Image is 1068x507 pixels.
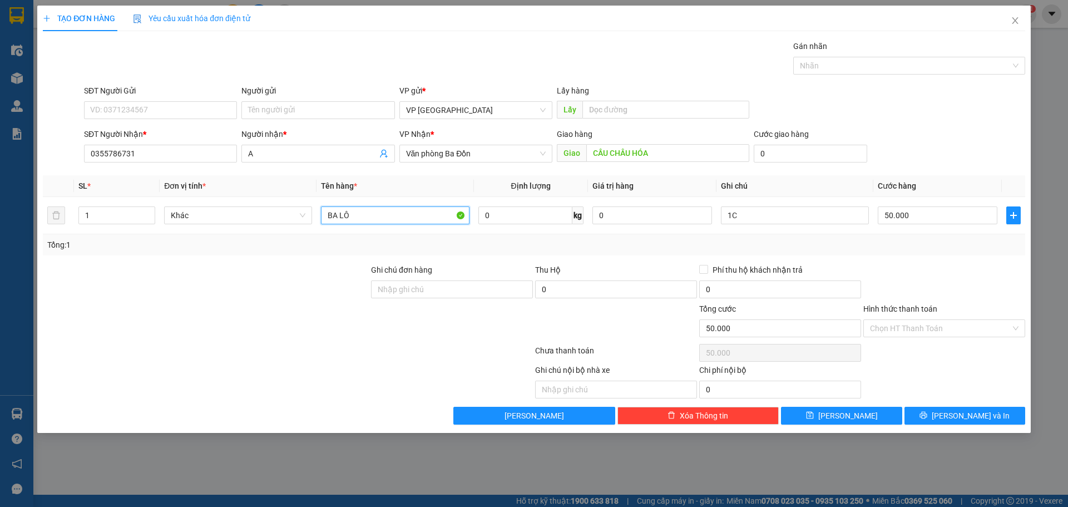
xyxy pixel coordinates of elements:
[84,85,237,97] div: SĐT Người Gửi
[43,14,51,22] span: plus
[919,411,927,420] span: printer
[371,280,533,298] input: Ghi chú đơn hàng
[904,407,1025,425] button: printer[PERSON_NAME] và In
[505,410,564,422] span: [PERSON_NAME]
[557,101,582,119] span: Lấy
[680,410,728,422] span: Xóa Thông tin
[708,264,807,276] span: Phí thu hộ khách nhận trả
[399,85,552,97] div: VP gửi
[586,144,749,162] input: Dọc đường
[241,128,394,140] div: Người nhận
[699,304,736,313] span: Tổng cước
[557,130,592,139] span: Giao hàng
[699,364,861,381] div: Chi phí nội bộ
[171,207,305,224] span: Khác
[164,181,206,190] span: Đơn vị tính
[84,128,237,140] div: SĐT Người Nhận
[133,14,142,23] img: icon
[721,206,869,224] input: Ghi Chú
[793,42,827,51] label: Gán nhãn
[399,130,431,139] span: VP Nhận
[534,344,698,364] div: Chưa thanh toán
[43,14,115,23] span: TẠO ĐƠN HÀNG
[535,381,697,398] input: Nhập ghi chú
[78,181,87,190] span: SL
[453,407,615,425] button: [PERSON_NAME]
[818,410,878,422] span: [PERSON_NAME]
[371,265,432,274] label: Ghi chú đơn hàng
[667,411,675,420] span: delete
[321,206,469,224] input: VD: Bàn, Ghế
[47,206,65,224] button: delete
[321,181,357,190] span: Tên hàng
[535,265,561,274] span: Thu Hộ
[1007,211,1020,220] span: plus
[47,239,412,251] div: Tổng: 1
[406,102,546,119] span: VP Mỹ Đình
[617,407,779,425] button: deleteXóa Thông tin
[379,149,388,158] span: user-add
[1000,6,1031,37] button: Close
[133,14,250,23] span: Yêu cầu xuất hóa đơn điện tử
[572,206,584,224] span: kg
[582,101,749,119] input: Dọc đường
[557,86,589,95] span: Lấy hàng
[592,181,634,190] span: Giá trị hàng
[511,181,551,190] span: Định lượng
[754,145,867,163] input: Cước giao hàng
[1011,16,1020,25] span: close
[754,130,809,139] label: Cước giao hàng
[592,206,712,224] input: 0
[863,304,937,313] label: Hình thức thanh toán
[535,364,697,381] div: Ghi chú nội bộ nhà xe
[932,410,1010,422] span: [PERSON_NAME] và In
[1006,206,1021,224] button: plus
[406,145,546,162] span: Văn phòng Ba Đồn
[781,407,902,425] button: save[PERSON_NAME]
[878,181,916,190] span: Cước hàng
[806,411,814,420] span: save
[557,144,586,162] span: Giao
[716,175,873,197] th: Ghi chú
[241,85,394,97] div: Người gửi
